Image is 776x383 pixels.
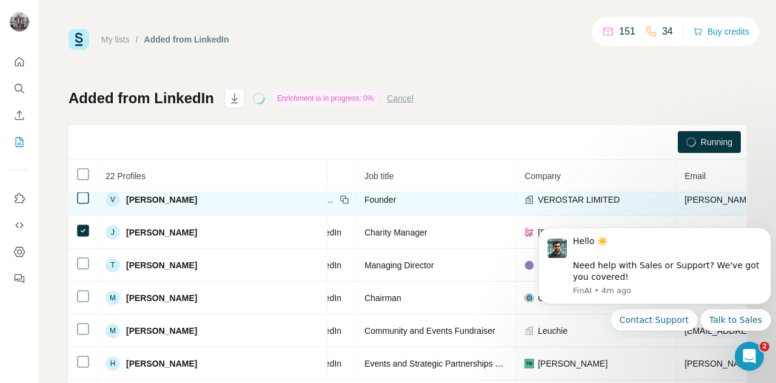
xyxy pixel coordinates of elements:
[126,259,197,271] span: [PERSON_NAME]
[101,35,130,44] a: My lists
[364,171,393,181] span: Job title
[387,92,413,104] button: Cancel
[144,33,229,46] div: Added from LinkedIn
[684,171,706,181] span: Email
[105,291,120,305] div: M
[10,78,29,100] button: Search
[364,326,495,336] span: Community and Events Fundraiser
[693,23,749,40] button: Buy credits
[760,342,769,351] span: 2
[105,192,120,207] div: V
[105,258,120,273] div: T
[524,260,534,270] img: company-logo
[105,225,120,240] div: J
[126,226,197,239] span: [PERSON_NAME]
[126,292,197,304] span: [PERSON_NAME]
[364,195,396,205] span: Founder
[533,217,776,338] iframe: Intercom notifications message
[364,260,433,270] span: Managing Director
[136,33,138,46] li: /
[364,293,401,303] span: Chairman
[538,194,620,206] span: VEROSTAR LIMITED
[69,89,214,108] h1: Added from LinkedIn
[524,359,534,368] img: company-logo
[662,24,673,39] p: 34
[126,194,197,206] span: [PERSON_NAME]
[538,358,607,370] span: [PERSON_NAME]
[105,324,120,338] div: M
[10,268,29,290] button: Feedback
[10,104,29,126] button: Enrich CSV
[69,29,89,50] img: Surfe Logo
[701,136,732,148] span: Running
[735,342,764,371] iframe: Intercom live chat
[364,228,427,237] span: Charity Manager
[126,358,197,370] span: [PERSON_NAME]
[364,359,529,368] span: Events and Strategic Partnerships Manager
[10,131,29,153] button: My lists
[105,171,145,181] span: 22 Profiles
[10,214,29,236] button: Use Surfe API
[273,91,377,106] div: Enrichment is in progress: 0%
[524,293,534,303] img: company-logo
[10,188,29,209] button: Use Surfe on LinkedIn
[10,241,29,263] button: Dashboard
[105,356,120,371] div: H
[10,51,29,73] button: Quick start
[524,171,561,181] span: Company
[619,24,635,39] p: 151
[126,325,197,337] span: [PERSON_NAME]
[10,12,29,32] img: Avatar
[524,228,534,237] img: company-logo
